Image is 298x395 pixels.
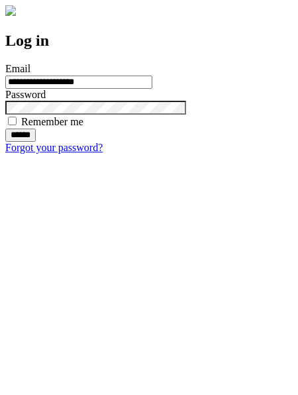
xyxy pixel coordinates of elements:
img: logo-4e3dc11c47720685a147b03b5a06dd966a58ff35d612b21f08c02c0306f2b779.png [5,5,16,16]
label: Remember me [21,116,83,127]
label: Password [5,89,46,100]
label: Email [5,63,30,74]
h2: Log in [5,32,293,50]
a: Forgot your password? [5,142,103,153]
